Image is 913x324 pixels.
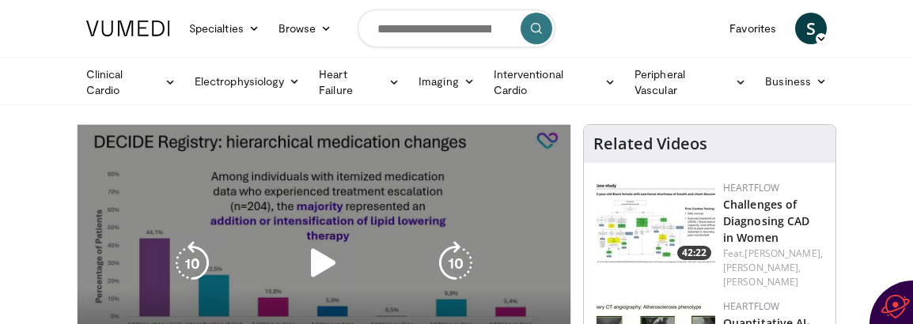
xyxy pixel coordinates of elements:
[269,13,342,44] a: Browse
[597,181,715,264] a: 42:22
[723,197,809,245] a: Challenges of Diagnosing CAD in Women
[795,13,827,44] a: S
[409,66,484,97] a: Imaging
[723,275,798,288] a: [PERSON_NAME]
[484,66,625,98] a: Interventional Cardio
[597,181,715,264] img: 65719914-b9df-436f-8749-217792de2567.150x105_q85_crop-smart_upscale.jpg
[358,9,555,47] input: Search topics, interventions
[723,181,780,194] a: Heartflow
[756,66,836,97] a: Business
[185,66,309,97] a: Electrophysiology
[593,134,707,153] h4: Related Videos
[723,247,823,289] div: Feat.
[180,13,269,44] a: Specialties
[720,13,786,44] a: Favorites
[723,300,780,313] a: Heartflow
[86,21,170,36] img: VuMedi Logo
[309,66,409,98] a: Heart Failure
[744,247,822,260] a: [PERSON_NAME],
[723,261,801,274] a: [PERSON_NAME],
[77,66,185,98] a: Clinical Cardio
[677,246,711,260] span: 42:22
[625,66,756,98] a: Peripheral Vascular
